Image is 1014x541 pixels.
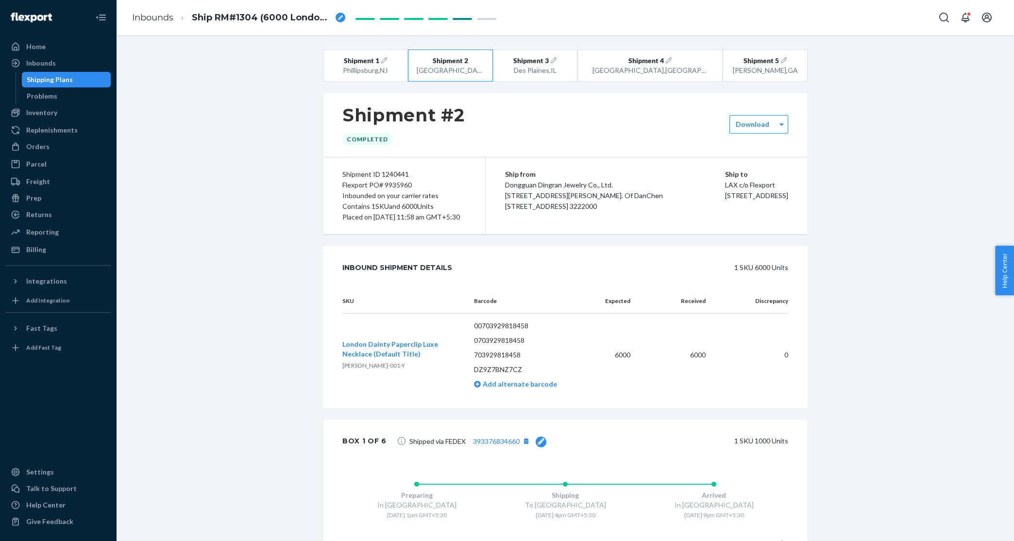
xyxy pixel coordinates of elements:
div: Inbounds [26,58,56,68]
div: Billing [26,245,46,254]
div: [DATE] 9pm GMT+5:30 [640,511,788,519]
div: Placed on [DATE] 11:58 am GMT+5:30 [342,212,466,222]
div: [GEOGRAPHIC_DATA] , [GEOGRAPHIC_DATA] [592,66,708,75]
a: Problems [22,88,111,104]
div: Contains 1 SKU and 6000 Units [342,201,466,212]
div: Inbound Shipment Details [342,258,452,277]
a: Home [6,39,111,54]
p: Ship to [725,169,788,180]
p: LAX c/o Flexport [725,180,788,190]
div: In [GEOGRAPHIC_DATA] [640,500,788,510]
span: Shipped via FEDEX [409,435,546,447]
button: Shipment 3Des Plaines,IL [493,50,578,82]
button: Shipment 4[GEOGRAPHIC_DATA],[GEOGRAPHIC_DATA] [577,50,723,82]
a: Returns [6,207,111,222]
button: Close Navigation [91,8,111,27]
th: Received [638,289,713,314]
div: Shipping Plans [27,75,73,85]
a: Shipping Plans [22,72,111,87]
span: Add alternate barcode [481,380,557,388]
button: Open account menu [977,8,997,27]
div: Completed [342,133,392,145]
p: DZ9Z7BNZ7CZ [474,365,582,374]
button: Integrations [6,273,111,289]
a: Orders [6,139,111,154]
div: [DATE] 1pm GMT+5:30 [342,511,491,519]
a: Settings [6,464,111,480]
h1: Shipment #2 [342,105,465,125]
div: Parcel [26,159,47,169]
p: 0703929818458 [474,336,582,345]
button: Help Center [995,246,1014,295]
a: Add Integration [6,293,111,308]
a: Freight [6,174,111,189]
a: Add alternate barcode [474,380,557,388]
p: Ship from [505,169,725,180]
a: Talk to Support [6,481,111,496]
div: 1 SKU 6000 Units [474,258,788,277]
a: Help Center [6,497,111,513]
ol: breadcrumbs [124,3,353,32]
button: [object Object] [520,435,532,447]
div: Integrations [26,276,67,286]
div: Inventory [26,108,57,118]
a: Reporting [6,224,111,240]
a: Parcel [6,156,111,172]
div: Replenishments [26,125,78,135]
div: Add Fast Tag [26,343,61,352]
div: [GEOGRAPHIC_DATA] , CA [417,66,484,75]
span: Ship RM#1304 (6000 London Paperclip) San Bernardino - Vicky [192,12,332,24]
a: 393376834660 [473,437,520,445]
span: Shipment 4 [628,56,664,66]
div: 1 SKU 1000 Units [561,431,788,451]
a: Inbounds [6,55,111,71]
div: Flexport PO# 9935960 [342,180,466,190]
span: Shipment 3 [513,56,549,66]
div: Freight [26,177,50,186]
span: Shipment 5 [744,56,779,66]
a: Add Fast Tag [6,340,111,355]
div: Talk to Support [26,484,77,493]
span: [STREET_ADDRESS] [725,191,788,200]
div: Des Plaines , IL [502,66,569,75]
button: Shipment 2[GEOGRAPHIC_DATA],CA [408,50,493,82]
p: 703929818458 [474,350,582,360]
div: Orders [26,142,50,152]
th: Expected [590,289,638,314]
div: [DATE] 4pm GMT+5:30 [491,511,640,519]
a: Prep [6,190,111,206]
div: In [GEOGRAPHIC_DATA] [342,500,491,510]
button: Open notifications [956,8,975,27]
div: Home [26,42,46,51]
th: Barcode [466,289,590,314]
div: Arrived [640,490,788,500]
p: 00703929818458 [474,321,582,331]
span: Dongguan Dingran Jewelry Co., Ltd. [STREET_ADDRESS][PERSON_NAME]. Of DanChen [STREET_ADDRESS] 322... [505,181,663,210]
div: Inbounded on your carrier rates [342,190,466,201]
div: Prep [26,193,41,203]
div: Shipment ID 1240441 [342,169,466,180]
label: Download [736,119,769,129]
div: Preparing [342,490,491,500]
button: Give Feedback [6,514,111,529]
div: Fast Tags [26,323,57,333]
span: London Dainty Paperclip Luxe Necklace (Default Title) [342,340,438,358]
div: Help Center [26,500,66,510]
span: Shipment 2 [433,56,468,66]
div: Shipping [491,490,640,500]
a: Inventory [6,105,111,120]
div: Returns [26,210,52,220]
span: [PERSON_NAME]-001-Y [342,362,405,369]
div: Box 1 of 6 [342,431,387,451]
div: Add Integration [26,296,69,304]
div: To [GEOGRAPHIC_DATA] [491,500,640,510]
button: London Dainty Paperclip Luxe Necklace (Default Title) [342,339,458,359]
th: SKU [342,289,466,314]
td: 6000 [590,314,638,397]
div: Settings [26,467,54,477]
div: Problems [27,91,57,101]
button: Open Search Box [934,8,954,27]
td: 6000 [638,314,713,397]
td: 0 [713,314,788,397]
